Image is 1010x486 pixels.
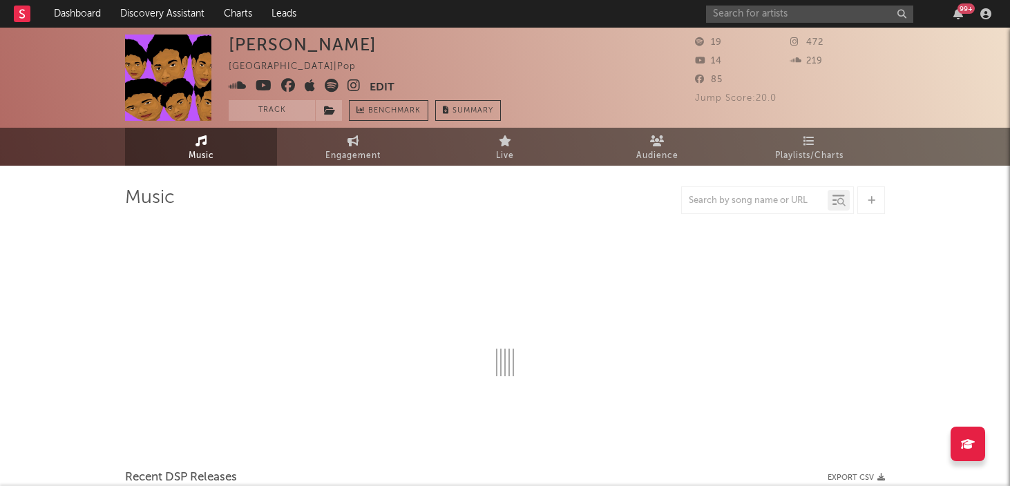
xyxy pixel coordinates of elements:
span: Music [189,148,214,164]
span: Live [496,148,514,164]
span: Recent DSP Releases [125,469,237,486]
a: Playlists/Charts [733,128,885,166]
span: 219 [790,57,823,66]
span: 472 [790,38,823,47]
span: Jump Score: 20.0 [695,94,776,103]
a: Benchmark [349,100,428,121]
span: Playlists/Charts [775,148,844,164]
button: Edit [370,79,394,96]
a: Audience [581,128,733,166]
span: Audience [636,148,678,164]
a: Live [429,128,581,166]
span: Summary [452,107,493,115]
input: Search for artists [706,6,913,23]
input: Search by song name or URL [682,195,828,206]
span: 14 [695,57,722,66]
div: 99 + [957,3,975,14]
span: Benchmark [368,103,421,119]
button: Track [229,100,315,121]
button: 99+ [953,8,963,19]
button: Summary [435,100,501,121]
div: [GEOGRAPHIC_DATA] | Pop [229,59,372,75]
div: [PERSON_NAME] [229,35,377,55]
span: 19 [695,38,722,47]
button: Export CSV [828,474,885,482]
a: Engagement [277,128,429,166]
span: 85 [695,75,723,84]
a: Music [125,128,277,166]
span: Engagement [325,148,381,164]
